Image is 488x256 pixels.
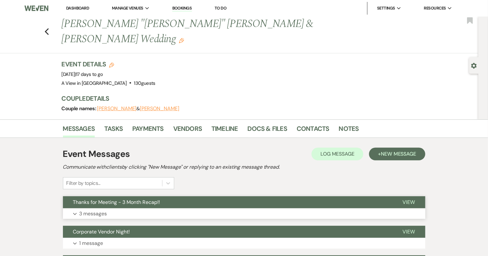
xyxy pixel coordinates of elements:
span: [DATE] [62,71,103,77]
button: Edit [179,37,184,43]
a: Notes [339,124,359,138]
a: Dashboard [66,5,89,11]
h2: Communicate with clients by clicking "New Message" or replying to an existing message thread. [63,163,425,171]
span: Resources [424,5,446,11]
button: 1 message [63,238,425,249]
span: Corporate Vendor Night! [73,228,130,235]
button: [PERSON_NAME] [97,106,137,111]
a: Docs & Files [248,124,287,138]
h3: Event Details [62,60,155,69]
button: Log Message [312,148,363,160]
img: Weven Logo [24,2,48,15]
a: Vendors [173,124,202,138]
span: Thanks for Meeting - 3 Month Recap!! [73,199,160,205]
a: Messages [63,124,95,138]
span: View [403,228,415,235]
button: +New Message [369,148,425,160]
h1: Event Messages [63,147,130,161]
span: Settings [377,5,395,11]
button: 3 messages [63,208,425,219]
span: Log Message [320,151,354,157]
h3: Couple Details [62,94,418,103]
a: Bookings [172,5,192,11]
span: & [97,105,179,112]
button: Corporate Vendor Night! [63,226,393,238]
button: View [393,226,425,238]
span: A View in [GEOGRAPHIC_DATA] [62,80,127,86]
a: Contacts [297,124,329,138]
div: Filter by topics... [66,179,100,187]
a: To Do [215,5,226,11]
p: 3 messages [79,210,107,218]
a: Timeline [211,124,238,138]
button: [PERSON_NAME] [140,106,179,111]
button: Thanks for Meeting - 3 Month Recap!! [63,196,393,208]
span: New Message [381,151,416,157]
a: Tasks [104,124,123,138]
span: 17 days to go [76,71,103,77]
span: 130 guests [134,80,155,86]
p: 1 message [79,239,103,247]
span: | [75,71,103,77]
span: Couple names: [62,105,97,112]
span: View [403,199,415,205]
button: View [393,196,425,208]
button: Open lead details [471,62,477,68]
span: Manage Venues [112,5,143,11]
h1: [PERSON_NAME] "[PERSON_NAME]" [PERSON_NAME] & [PERSON_NAME] Wedding [62,17,347,47]
a: Payments [132,124,164,138]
